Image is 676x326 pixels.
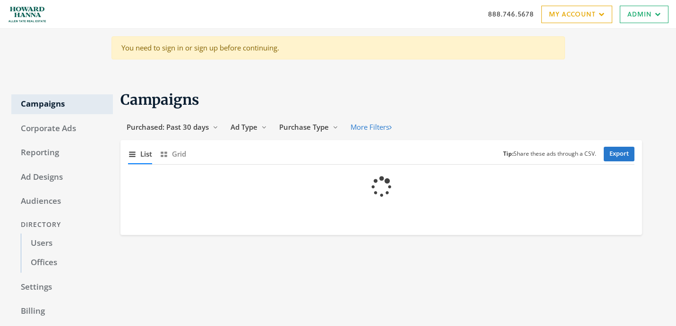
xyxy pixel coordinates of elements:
a: Billing [11,301,113,321]
button: More Filters [344,118,398,136]
a: Settings [11,277,113,297]
button: Purchase Type [273,118,344,136]
a: Offices [21,253,113,273]
button: Grid [160,144,186,164]
b: Tip: [503,150,513,158]
button: Ad Type [224,118,273,136]
a: Reporting [11,143,113,163]
a: Admin [620,6,668,23]
a: Campaigns [11,94,113,114]
span: Purchase Type [279,122,329,132]
img: Adwerx [8,2,47,26]
a: Export [604,147,634,161]
span: Grid [172,149,186,159]
span: List [140,149,152,159]
a: My Account [541,6,612,23]
a: Ad Designs [11,167,113,187]
span: Purchased: Past 30 days [127,122,209,132]
span: Campaigns [120,91,199,109]
div: Directory [11,216,113,234]
button: List [128,144,152,164]
a: Users [21,234,113,253]
a: 888.746.5678 [488,9,534,19]
a: Audiences [11,192,113,211]
div: You need to sign in or sign up before continuing. [111,36,565,59]
a: Corporate Ads [11,119,113,139]
small: Share these ads through a CSV. [503,150,596,159]
button: Purchased: Past 30 days [120,118,224,136]
span: Ad Type [231,122,257,132]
